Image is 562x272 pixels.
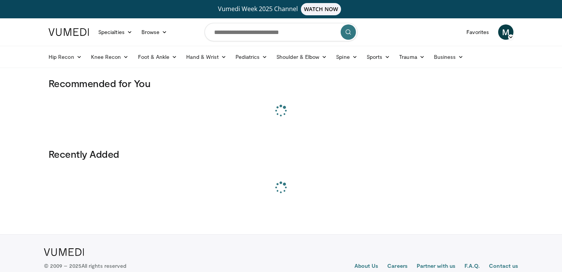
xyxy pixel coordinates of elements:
[231,49,272,65] a: Pediatrics
[354,262,378,271] a: About Us
[395,49,429,65] a: Trauma
[498,24,513,40] a: M
[272,49,331,65] a: Shoulder & Elbow
[331,49,362,65] a: Spine
[301,3,341,15] span: WATCH NOW
[44,49,86,65] a: Hip Recon
[387,262,408,271] a: Careers
[362,49,395,65] a: Sports
[94,24,137,40] a: Specialties
[81,262,126,269] span: All rights reserved
[44,262,126,270] p: © 2009 – 2025
[49,77,513,89] h3: Recommended for You
[417,262,455,271] a: Partner with us
[86,49,133,65] a: Knee Recon
[44,248,84,256] img: VuMedi Logo
[462,24,494,40] a: Favorites
[465,262,480,271] a: F.A.Q.
[489,262,518,271] a: Contact us
[50,3,512,15] a: Vumedi Week 2025 ChannelWATCH NOW
[49,148,513,160] h3: Recently Added
[49,28,89,36] img: VuMedi Logo
[182,49,231,65] a: Hand & Wrist
[205,23,357,41] input: Search topics, interventions
[137,24,172,40] a: Browse
[429,49,468,65] a: Business
[133,49,182,65] a: Foot & Ankle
